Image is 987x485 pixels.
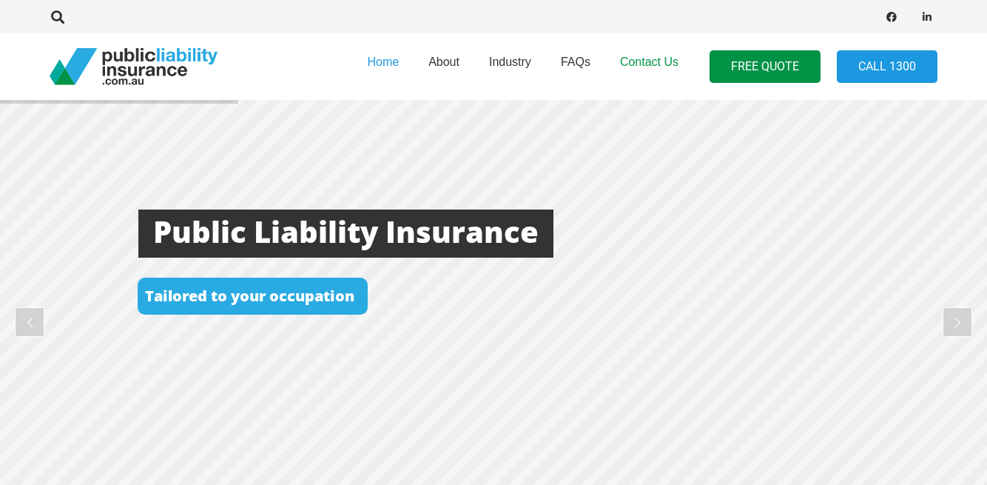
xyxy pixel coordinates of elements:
[414,29,474,104] a: About
[881,7,902,27] a: Facebook
[561,56,590,68] span: FAQs
[917,7,937,27] a: LinkedIn
[605,29,693,104] a: Contact Us
[710,50,821,84] a: FREE QUOTE
[474,29,546,104] a: Industry
[43,10,73,24] a: Search
[489,56,531,68] span: Industry
[352,29,414,104] a: Home
[428,56,459,68] span: About
[837,50,937,84] a: Call 1300
[546,29,605,104] a: FAQs
[620,56,678,68] span: Contact Us
[367,56,399,68] span: Home
[50,48,218,85] a: pli_logotransparent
